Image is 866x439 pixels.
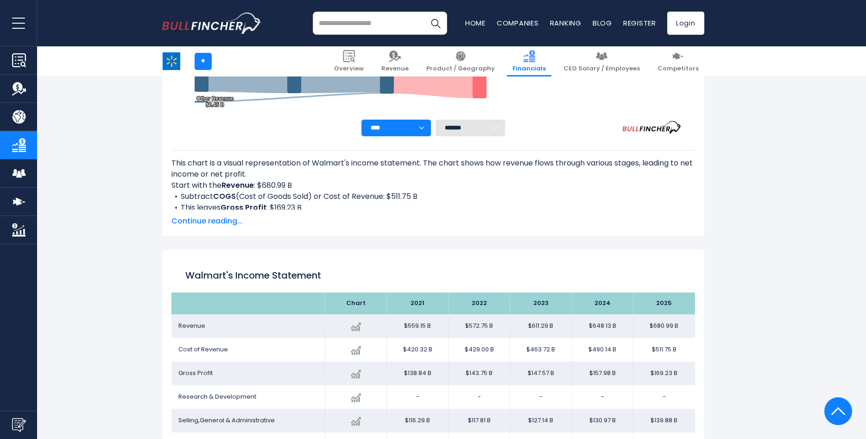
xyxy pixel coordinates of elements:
[178,392,256,401] span: Research & Development
[185,268,681,282] h1: Walmart's Income Statement
[449,293,510,314] th: 2022
[572,293,633,314] th: 2024
[162,13,262,34] img: bullfincher logo
[424,12,447,35] button: Search
[633,338,695,362] td: $511.75 B
[563,65,640,73] span: CEO Salary / Employees
[449,409,510,433] td: $117.81 B
[162,13,262,34] a: Go to homepage
[572,385,633,409] td: -
[171,158,695,210] div: This chart is a visual representation of Walmart's income statement. The chart shows how revenue ...
[623,18,656,28] a: Register
[387,293,449,314] th: 2021
[449,362,510,385] td: $143.75 B
[387,314,449,338] td: $559.15 B
[593,18,612,28] a: Blog
[163,52,180,70] img: WMT logo
[657,65,699,73] span: Competitors
[178,416,275,425] span: Selling,General & Administrative
[171,202,695,213] li: This leaves : $169.23 B
[633,409,695,433] td: $139.88 B
[633,362,695,385] td: $169.23 B
[510,385,572,409] td: -
[633,293,695,314] th: 2025
[171,216,695,227] span: Continue reading...
[195,53,212,70] a: +
[421,46,500,76] a: Product / Geography
[221,202,266,213] b: Gross Profit
[512,65,546,73] span: Financials
[196,95,234,108] text: Other Revenue $6.45 B
[510,293,572,314] th: 2023
[572,338,633,362] td: $490.14 B
[510,314,572,338] td: $611.29 B
[550,18,582,28] a: Ranking
[171,191,695,202] li: Subtract (Cost of Goods Sold) or Cost of Revenue: $511.75 B
[178,321,205,330] span: Revenue
[572,362,633,385] td: $157.98 B
[387,385,449,409] td: -
[633,385,695,409] td: -
[507,46,551,76] a: Financials
[510,409,572,433] td: $127.14 B
[178,345,228,354] span: Cost of Revenue
[633,314,695,338] td: $680.99 B
[213,191,236,202] b: COGS
[667,12,704,35] a: Login
[497,18,539,28] a: Companies
[387,338,449,362] td: $420.32 B
[510,338,572,362] td: $463.72 B
[510,362,572,385] td: $147.57 B
[387,409,449,433] td: $116.29 B
[558,46,645,76] a: CEO Salary / Employees
[178,369,213,377] span: Gross Profit
[381,65,409,73] span: Revenue
[325,293,387,314] th: Chart
[449,338,510,362] td: $429.00 B
[329,46,369,76] a: Overview
[221,180,254,191] b: Revenue
[449,385,510,409] td: -
[376,46,414,76] a: Revenue
[449,314,510,338] td: $572.75 B
[426,65,495,73] span: Product / Geography
[334,65,364,73] span: Overview
[387,362,449,385] td: $138.84 B
[572,409,633,433] td: $130.97 B
[652,46,704,76] a: Competitors
[465,18,486,28] a: Home
[572,314,633,338] td: $648.13 B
